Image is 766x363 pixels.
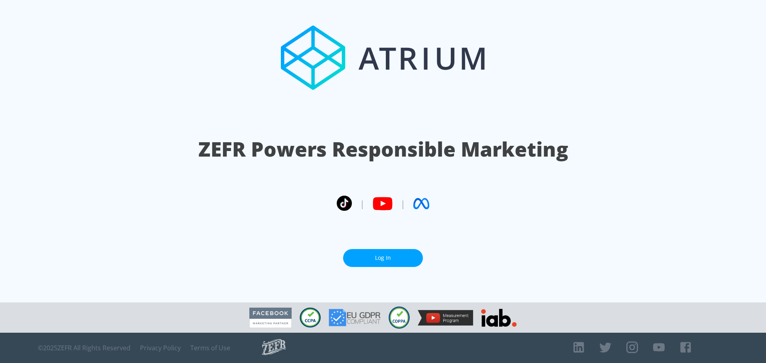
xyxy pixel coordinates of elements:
a: Privacy Policy [140,344,181,352]
img: Facebook Marketing Partner [249,308,292,328]
img: YouTube Measurement Program [418,310,473,326]
img: GDPR Compliant [329,309,381,326]
span: | [401,198,405,210]
span: © 2025 ZEFR All Rights Reserved [38,344,130,352]
a: Log In [343,249,423,267]
img: COPPA Compliant [389,306,410,329]
span: | [360,198,365,210]
img: IAB [481,309,517,327]
img: CCPA Compliant [300,308,321,328]
a: Terms of Use [190,344,230,352]
h1: ZEFR Powers Responsible Marketing [198,135,568,163]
